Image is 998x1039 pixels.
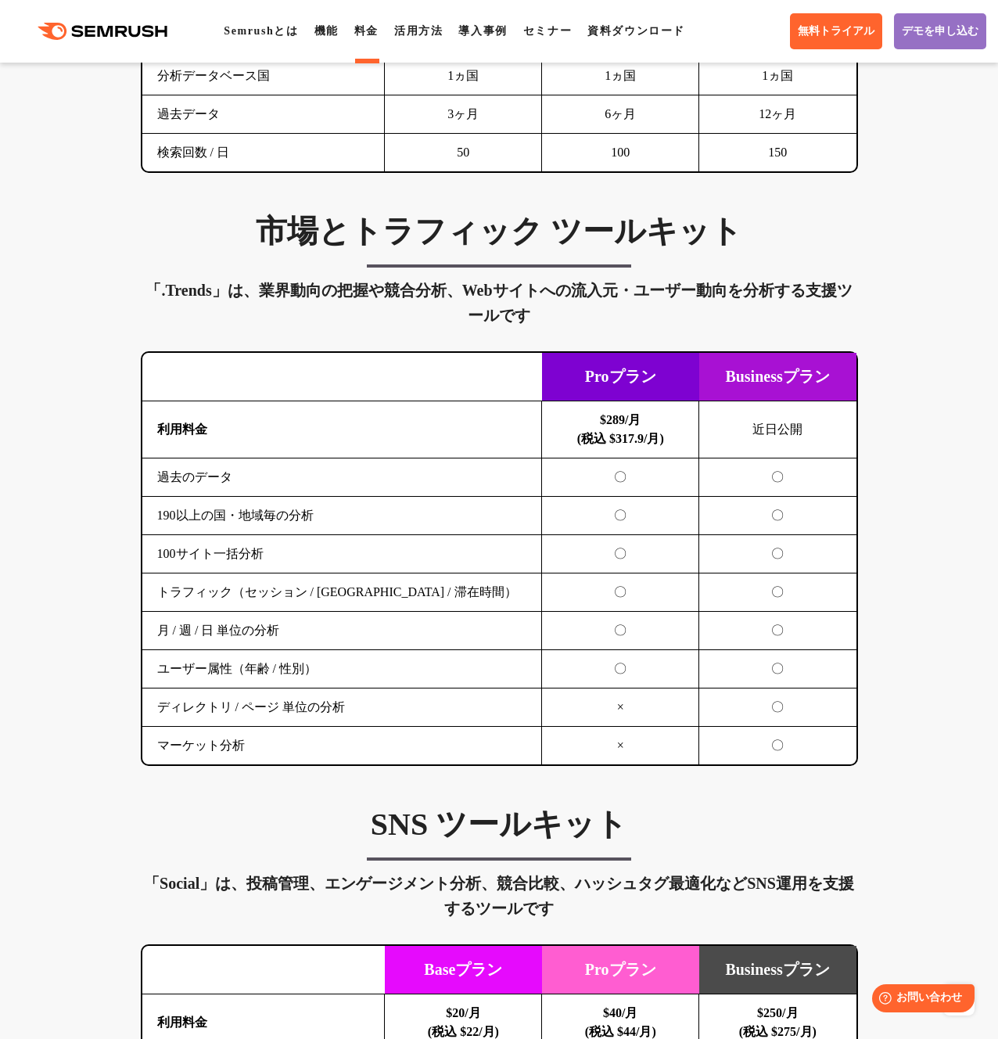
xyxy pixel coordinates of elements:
[141,278,858,328] div: 「.Trends」は、業界動向の把握や競合分析、Webサイトへの流入元・ユーザー動向を分析する支援ツールです
[542,497,699,535] td: 〇
[142,535,542,573] td: 100サイト一括分析
[699,497,856,535] td: 〇
[141,805,858,844] h3: SNS ツールキット
[859,978,981,1022] iframe: Help widget launcher
[314,25,339,37] a: 機能
[542,727,699,765] td: ×
[224,25,298,37] a: Semrushとは
[385,95,542,134] td: 3ヶ月
[385,946,542,994] td: Baseプラン
[894,13,986,49] a: デモを申し込む
[542,458,699,497] td: 〇
[739,1006,817,1038] b: $250/月 (税込 $275/月)
[699,727,856,765] td: 〇
[699,95,856,134] td: 12ヶ月
[699,573,856,612] td: 〇
[141,871,858,921] div: 「Social」は、投稿管理、エンゲージメント分析、競合比較、ハッシュタグ最適化などSNS運用を支援するツールです
[902,24,978,38] span: デモを申し込む
[542,688,699,727] td: ×
[458,25,507,37] a: 導入事例
[587,25,685,37] a: 資料ダウンロード
[542,134,699,172] td: 100
[141,212,858,251] h3: 市場とトラフィック ツールキット
[699,458,856,497] td: 〇
[385,134,542,172] td: 50
[542,612,699,650] td: 〇
[142,727,542,765] td: マーケット分析
[394,25,443,37] a: 活用方法
[699,612,856,650] td: 〇
[142,573,542,612] td: トラフィック（セッション / [GEOGRAPHIC_DATA] / 滞在時間）
[542,535,699,573] td: 〇
[542,353,699,401] td: Proプラン
[142,497,542,535] td: 190以上の国・地域毎の分析
[157,422,207,436] b: 利用料金
[142,612,542,650] td: 月 / 週 / 日 単位の分析
[354,25,379,37] a: 料金
[699,688,856,727] td: 〇
[699,57,856,95] td: 1ヵ国
[142,458,542,497] td: 過去のデータ
[585,1006,656,1038] b: $40/月 (税込 $44/月)
[385,57,542,95] td: 1ヵ国
[157,1016,207,1029] b: 利用料金
[523,25,572,37] a: セミナー
[142,688,542,727] td: ディレクトリ / ページ 単位の分析
[542,573,699,612] td: 〇
[542,650,699,688] td: 〇
[798,24,874,38] span: 無料トライアル
[142,95,385,134] td: 過去データ
[699,401,856,458] td: 近日公開
[142,57,385,95] td: 分析データベース国
[699,946,856,994] td: Businessプラン
[542,95,699,134] td: 6ヶ月
[790,13,882,49] a: 無料トライアル
[699,650,856,688] td: 〇
[428,1006,499,1038] b: $20/月 (税込 $22/月)
[142,134,385,172] td: 検索回数 / 日
[577,413,664,445] b: $289/月 (税込 $317.9/月)
[699,535,856,573] td: 〇
[699,353,856,401] td: Businessプラン
[699,134,856,172] td: 150
[542,57,699,95] td: 1ヵ国
[142,650,542,688] td: ユーザー属性（年齢 / 性別）
[542,946,699,994] td: Proプラン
